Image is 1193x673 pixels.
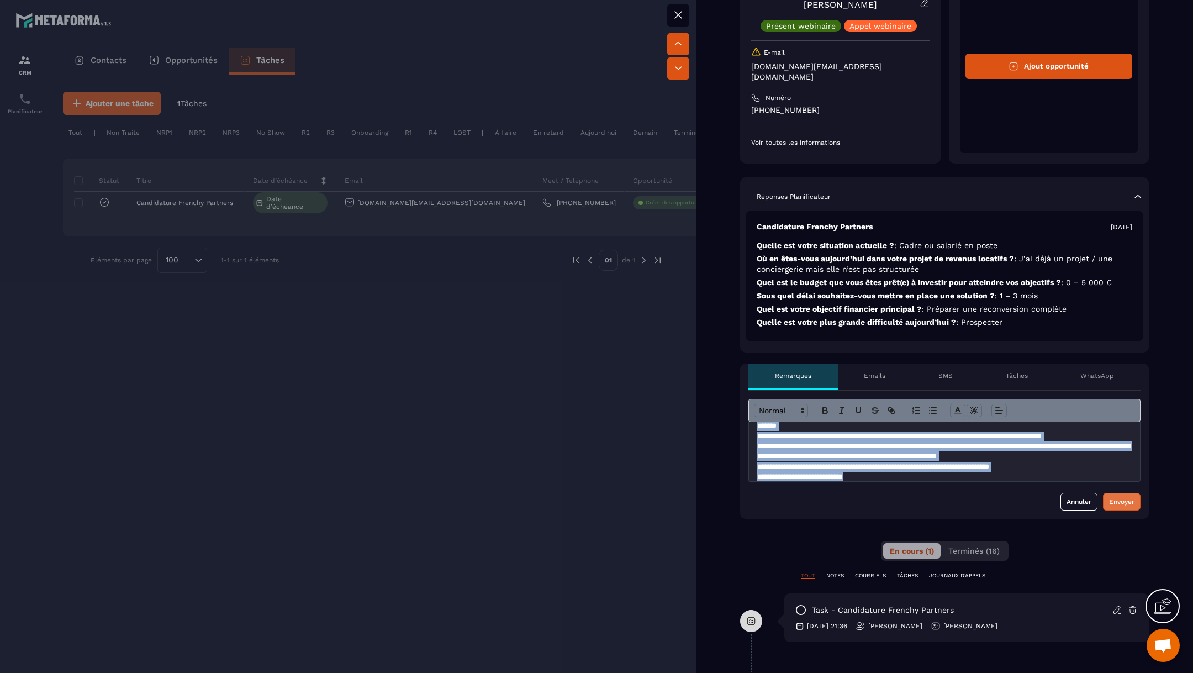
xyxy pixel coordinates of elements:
div: Envoyer [1109,496,1134,507]
p: NOTES [826,572,844,580]
p: [PERSON_NAME] [943,622,997,630]
p: Emails [864,371,885,380]
p: SMS [938,371,953,380]
p: Quel est le budget que vous êtes prêt(e) à investir pour atteindre vos objectifs ? [757,277,1132,288]
p: [PERSON_NAME] [868,622,922,630]
button: Ajout opportunité [965,54,1133,79]
button: En cours (1) [883,543,941,559]
p: Quelle est votre situation actuelle ? [757,240,1132,251]
button: Annuler [1060,493,1097,511]
p: Voir toutes les informations [751,138,930,147]
p: JOURNAUX D'APPELS [929,572,985,580]
div: Ouvrir le chat [1147,629,1180,662]
span: : 1 – 3 mois [995,291,1038,300]
p: TÂCHES [897,572,918,580]
p: [DATE] [1111,223,1132,232]
p: [DOMAIN_NAME][EMAIL_ADDRESS][DOMAIN_NAME] [751,61,930,82]
p: Quel est votre objectif financier principal ? [757,304,1132,314]
p: Où en êtes-vous aujourd’hui dans votre projet de revenus locatifs ? [757,254,1132,275]
p: [DATE] 21:36 [807,622,847,630]
span: : Cadre ou salarié en poste [894,241,997,250]
span: : 0 – 5 000 € [1061,278,1112,287]
span: : Préparer une reconversion complète [922,304,1067,313]
span: Terminés (16) [948,546,1000,555]
button: Terminés (16) [942,543,1006,559]
p: TOUT [801,572,815,580]
p: E-mail [764,48,785,57]
p: Tâches [1006,371,1028,380]
span: En cours (1) [890,546,934,555]
p: task - Candidature Frenchy Partners [812,605,954,616]
p: Quelle est votre plus grande difficulté aujourd’hui ? [757,317,1132,328]
p: COURRIELS [855,572,886,580]
p: Sous quel délai souhaitez-vous mettre en place une solution ? [757,291,1132,301]
p: Présent webinaire [766,22,836,30]
p: Candidature Frenchy Partners [757,222,873,232]
p: [PHONE_NUMBER] [751,105,930,115]
span: : Prospecter [956,318,1002,327]
p: Remarques [775,371,811,380]
p: Numéro [766,93,791,102]
p: Appel webinaire [849,22,911,30]
p: WhatsApp [1080,371,1114,380]
p: Réponses Planificateur [757,192,831,201]
button: Envoyer [1103,493,1141,511]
